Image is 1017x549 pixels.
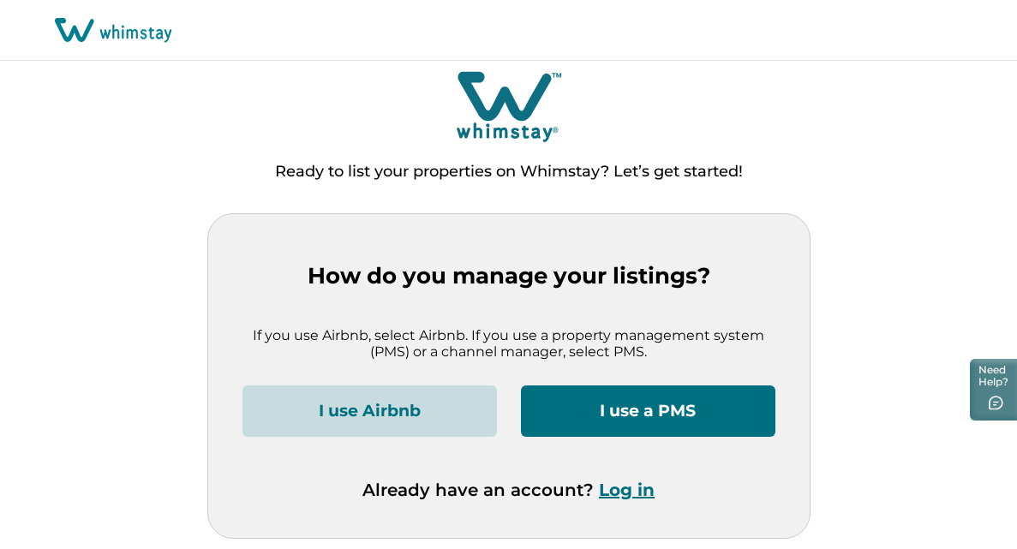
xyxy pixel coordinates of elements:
button: I use Airbnb [242,385,497,437]
p: If you use Airbnb, select Airbnb. If you use a property management system (PMS) or a channel mana... [242,327,775,361]
p: Ready to list your properties on Whimstay? Let’s get started! [275,164,743,181]
button: I use a PMS [521,385,775,437]
button: Log in [599,480,655,500]
p: Already have an account? [362,480,655,500]
p: How do you manage your listings? [242,263,775,289]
